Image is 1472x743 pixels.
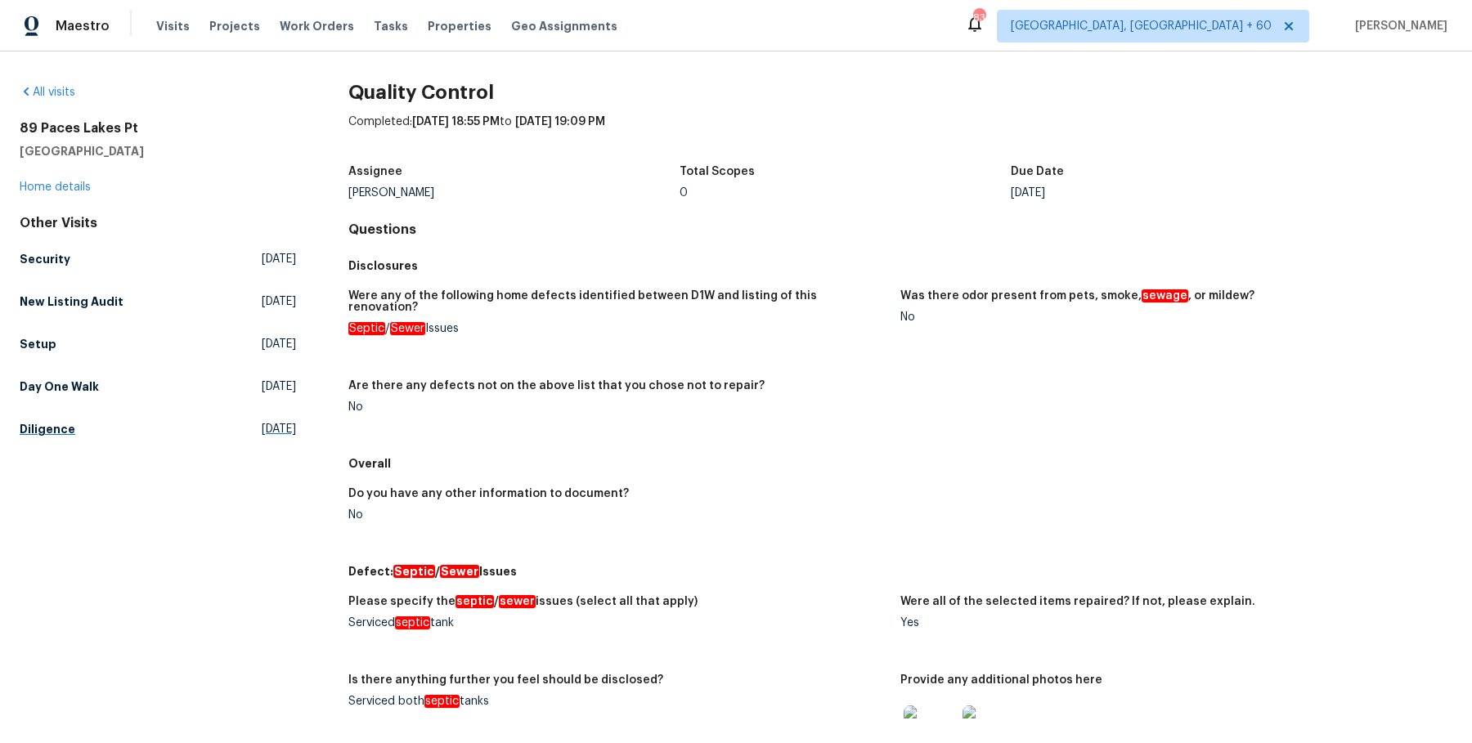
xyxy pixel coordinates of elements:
[20,87,75,98] a: All visits
[20,244,296,274] a: Security[DATE]
[348,455,1452,472] h5: Overall
[20,336,56,352] h5: Setup
[456,595,494,608] em: septic
[393,565,435,578] em: Septic
[20,329,296,359] a: Setup[DATE]
[348,596,698,607] h5: Please specify the / issues (select all that apply)
[348,563,1452,580] h5: Defect: / Issues
[262,293,296,310] span: [DATE]
[262,336,296,352] span: [DATE]
[280,18,354,34] span: Work Orders
[20,293,123,310] h5: New Listing Audit
[348,674,663,686] h5: Is there anything further you feel should be disclosed?
[156,18,190,34] span: Visits
[1349,18,1447,34] span: [PERSON_NAME]
[1142,289,1188,302] em: sewage
[348,322,385,335] em: Septic
[348,114,1452,156] div: Completed: to
[424,695,460,708] em: septic
[515,116,605,128] span: [DATE] 19:09 PM
[1011,166,1064,177] h5: Due Date
[680,187,1011,199] div: 0
[1011,187,1342,199] div: [DATE]
[348,401,887,413] div: No
[348,257,1452,274] h5: Disclosures
[262,251,296,267] span: [DATE]
[900,311,1439,323] div: No
[262,421,296,437] span: [DATE]
[348,187,680,199] div: [PERSON_NAME]
[440,565,479,578] em: Sewer
[900,674,1102,686] h5: Provide any additional photos here
[262,378,296,395] span: [DATE]
[20,372,296,401] a: Day One Walk[DATE]
[680,166,755,177] h5: Total Scopes
[412,116,500,128] span: [DATE] 18:55 PM
[900,617,1439,629] div: Yes
[348,166,402,177] h5: Assignee
[20,414,296,444] a: Diligence[DATE]
[348,323,887,334] div: / Issues
[348,617,887,629] div: Serviced tank
[348,380,765,392] h5: Are there any defects not on the above list that you chose not to repair?
[511,18,617,34] span: Geo Assignments
[20,251,70,267] h5: Security
[499,595,536,608] em: sewer
[20,215,296,231] div: Other Visits
[348,290,887,313] h5: Were any of the following home defects identified between D1W and listing of this renovation?
[20,143,296,159] h5: [GEOGRAPHIC_DATA]
[348,696,887,707] div: Serviced both tanks
[1011,18,1272,34] span: [GEOGRAPHIC_DATA], [GEOGRAPHIC_DATA] + 60
[900,596,1255,607] h5: Were all of the selected items repaired? If not, please explain.
[348,222,1452,238] h4: Questions
[348,84,1452,101] h2: Quality Control
[374,20,408,32] span: Tasks
[348,488,629,499] h5: Do you have any other information to document?
[20,181,91,193] a: Home details
[973,10,985,26] div: 838
[56,18,110,34] span: Maestro
[390,322,425,335] em: Sewer
[20,120,296,137] h2: 89 Paces Lakes Pt
[900,290,1254,302] h5: Was there odor present from pets, smoke, , or mildew?
[395,616,430,629] em: septic
[209,18,260,34] span: Projects
[348,509,887,521] div: No
[20,287,296,316] a: New Listing Audit[DATE]
[20,421,75,437] h5: Diligence
[428,18,491,34] span: Properties
[20,378,99,395] h5: Day One Walk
